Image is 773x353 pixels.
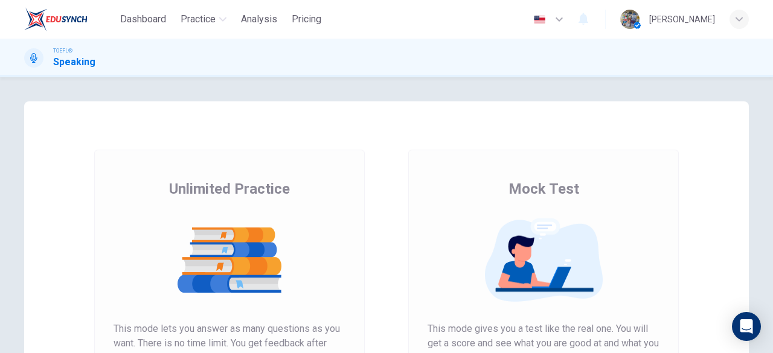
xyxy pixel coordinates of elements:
[532,15,547,24] img: en
[649,12,715,27] div: [PERSON_NAME]
[169,179,290,199] span: Unlimited Practice
[181,12,216,27] span: Practice
[236,8,282,30] button: Analysis
[53,46,72,55] span: TOEFL®
[292,12,321,27] span: Pricing
[24,7,115,31] a: EduSynch logo
[620,10,640,29] img: Profile picture
[287,8,326,30] button: Pricing
[508,179,579,199] span: Mock Test
[176,8,231,30] button: Practice
[53,55,95,69] h1: Speaking
[120,12,166,27] span: Dashboard
[115,8,171,30] button: Dashboard
[241,12,277,27] span: Analysis
[732,312,761,341] div: Open Intercom Messenger
[24,7,88,31] img: EduSynch logo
